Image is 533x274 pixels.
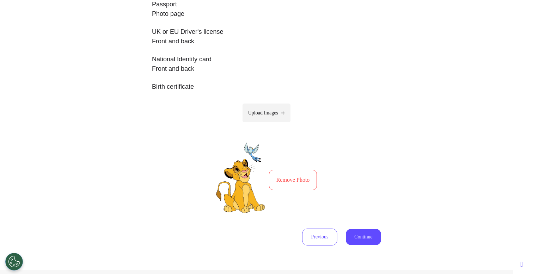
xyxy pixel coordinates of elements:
button: Open Preferences [5,253,23,270]
button: Continue [346,229,381,245]
button: Remove Photo [269,170,317,190]
button: Previous [302,229,337,245]
p: UK or EU Driver's license Front and back [152,27,381,46]
img: Preview 1 [216,143,265,213]
p: National Identity card Front and back [152,55,381,74]
p: Birth certificate [152,82,381,92]
span: Upload Images [248,109,278,117]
